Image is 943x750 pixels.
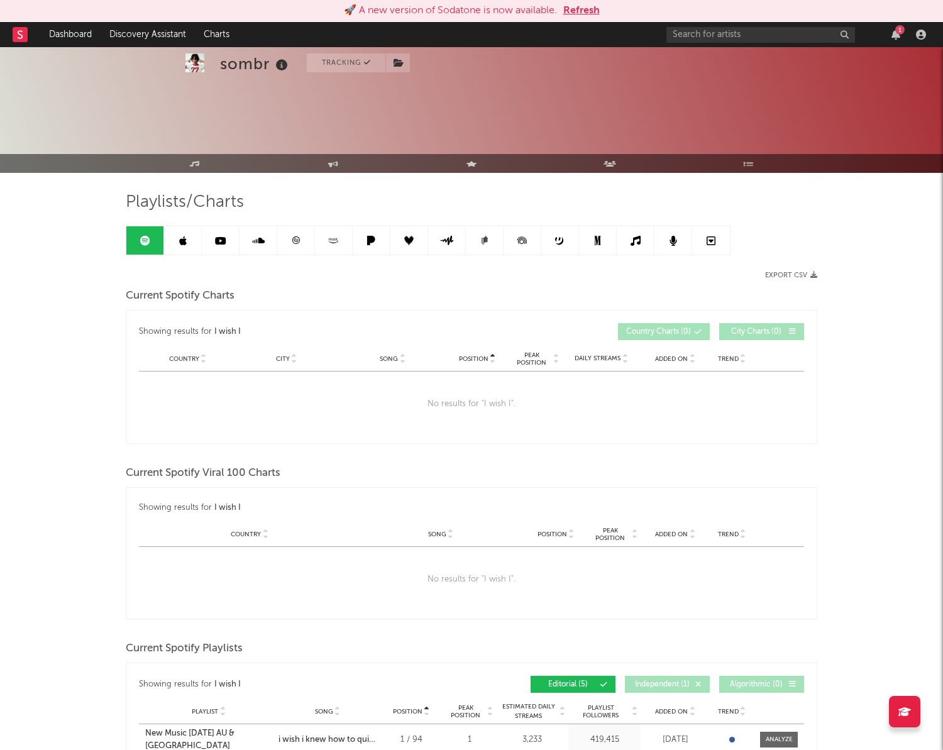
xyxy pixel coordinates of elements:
span: Estimated Daily Streams [499,702,558,721]
button: Editorial(5) [531,676,615,693]
div: [DATE] [644,734,707,746]
span: Current Spotify Charts [126,289,234,304]
a: Discovery Assistant [101,22,195,47]
button: Refresh [563,3,600,18]
span: Country Charts ( 0 ) [626,328,691,336]
span: Song [380,355,398,363]
span: Current Spotify Viral 100 Charts [126,466,280,481]
div: 419,415 [571,734,637,746]
div: No results for " I wish I ". [139,372,804,437]
div: 1 [446,734,493,746]
span: Peak Position [590,527,630,542]
div: I wish I [214,500,241,516]
span: Trend [718,531,739,538]
a: Dashboard [40,22,101,47]
span: Song [315,708,333,715]
div: No results for " I wish I ". [139,547,804,612]
div: sombr [220,53,291,74]
span: Position [538,531,567,538]
div: 🚀 A new version of Sodatone is now available. [344,3,557,18]
div: i wish i knew how to quit you [278,734,377,746]
button: City Charts(0) [719,323,804,340]
span: Country [231,531,261,538]
input: Search for artists [666,27,855,43]
span: City Charts ( 0 ) [727,328,785,336]
div: Showing results for [139,500,472,516]
span: Independent ( 1 ) [633,681,691,688]
span: Added On [655,355,688,363]
div: Showing results for [139,676,472,693]
div: I wish I [214,677,241,692]
span: Playlists/Charts [126,195,244,210]
span: Added On [655,531,688,538]
span: Current Spotify Playlists [126,641,243,656]
a: Charts [195,22,238,47]
span: Position [459,355,488,363]
span: Daily Streams [575,354,620,363]
span: Playlist [192,708,218,715]
span: Editorial ( 5 ) [539,681,597,688]
div: 3,233 [499,734,565,746]
div: 1 / 94 [383,734,439,746]
span: Song [428,531,446,538]
button: Tracking [307,53,385,72]
span: Trend [718,355,739,363]
span: Peak Position [446,704,485,719]
span: City [276,355,290,363]
button: Country Charts(0) [618,323,710,340]
button: Algorithmic(0) [719,676,804,693]
span: Peak Position [512,351,551,367]
div: 1 [895,25,905,35]
span: Country [169,355,199,363]
button: Independent(1) [625,676,710,693]
span: Added On [655,708,688,715]
button: 1 [891,30,900,40]
span: Algorithmic ( 0 ) [727,681,785,688]
span: Position [393,708,422,715]
div: I wish I [214,324,241,339]
div: Showing results for [139,323,472,340]
span: Playlist Followers [571,704,630,719]
button: Export CSV [765,272,817,279]
span: Trend [718,708,739,715]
